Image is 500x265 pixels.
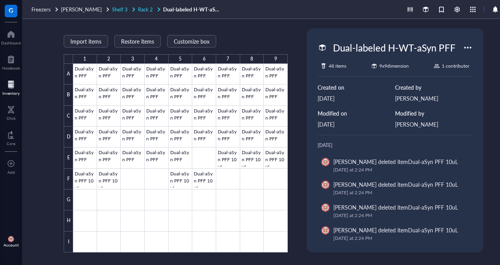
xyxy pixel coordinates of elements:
[329,39,459,56] div: Dual-labeled H-WT-aSyn PFF
[274,54,277,64] div: 9
[318,109,395,118] div: Modified on
[318,142,472,149] div: [DATE]
[379,62,409,70] div: 9 x 9 dimension
[64,35,108,48] button: Import items
[1,40,21,45] div: Dashboard
[138,6,153,13] span: Rack 2
[64,190,73,210] div: G
[333,203,458,212] div: [PERSON_NAME] deleted item
[64,232,73,252] div: I
[7,103,16,121] a: DNA
[31,6,51,13] span: Freezers
[333,226,458,234] div: [PERSON_NAME] deleted item
[9,5,13,15] span: G
[333,212,463,219] div: [DATE] at 2:24 PM
[167,35,216,48] button: Customize box
[250,54,253,64] div: 8
[2,53,20,70] a: Notebook
[61,6,110,13] a: [PERSON_NAME]
[64,210,73,231] div: H
[226,54,229,64] div: 7
[83,54,86,64] div: 1
[114,35,161,48] button: Restore items
[333,180,458,189] div: [PERSON_NAME] deleted item
[395,83,472,92] div: Created by
[4,243,19,247] div: Account
[163,6,222,13] a: Dual-labeled H-WT-aSyn PFF
[321,180,330,189] img: 5d3a41d7-b5b4-42d2-8097-bb9912150ea2.jpeg
[7,170,15,175] div: Add
[318,94,395,103] div: [DATE]
[112,6,162,13] a: Shelf 3Rack 2
[31,6,59,13] a: Freezers
[321,203,330,212] img: 5d3a41d7-b5b4-42d2-8097-bb9912150ea2.jpeg
[7,129,15,146] a: Core
[155,54,158,64] div: 4
[408,203,458,211] div: Dual-aSyn PFF 10uL
[408,158,458,166] div: Dual-aSyn PFF 10uL
[131,54,134,64] div: 3
[2,66,20,70] div: Notebook
[333,157,458,166] div: [PERSON_NAME] deleted item
[64,85,73,105] div: B
[395,94,472,103] div: [PERSON_NAME]
[1,28,21,45] a: Dashboard
[2,78,20,96] a: Inventory
[329,62,346,70] div: 48 items
[61,6,102,13] span: [PERSON_NAME]
[333,234,463,242] div: [DATE] at 2:24 PM
[408,180,458,188] div: Dual-aSyn PFF 10uL
[203,54,206,64] div: 6
[70,38,101,44] span: Import items
[2,91,20,96] div: Inventory
[7,116,16,121] div: DNA
[174,38,210,44] span: Customize box
[64,147,73,168] div: E
[318,120,395,129] div: [DATE]
[64,169,73,190] div: F
[442,62,469,70] div: 1 contributor
[8,236,14,242] img: 5d3a41d7-b5b4-42d2-8097-bb9912150ea2.jpeg
[112,6,128,13] span: Shelf 3
[64,106,73,127] div: C
[121,38,154,44] span: Restore items
[64,64,73,85] div: A
[64,127,73,147] div: D
[318,83,395,92] div: Created on
[7,141,15,146] div: Core
[107,54,110,64] div: 2
[321,226,330,235] img: 5d3a41d7-b5b4-42d2-8097-bb9912150ea2.jpeg
[333,166,463,174] div: [DATE] at 2:24 PM
[395,120,472,129] div: [PERSON_NAME]
[333,189,463,197] div: [DATE] at 2:24 PM
[408,226,458,234] div: Dual-aSyn PFF 10uL
[395,109,472,118] div: Modified by
[321,158,330,166] img: 5d3a41d7-b5b4-42d2-8097-bb9912150ea2.jpeg
[179,54,182,64] div: 5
